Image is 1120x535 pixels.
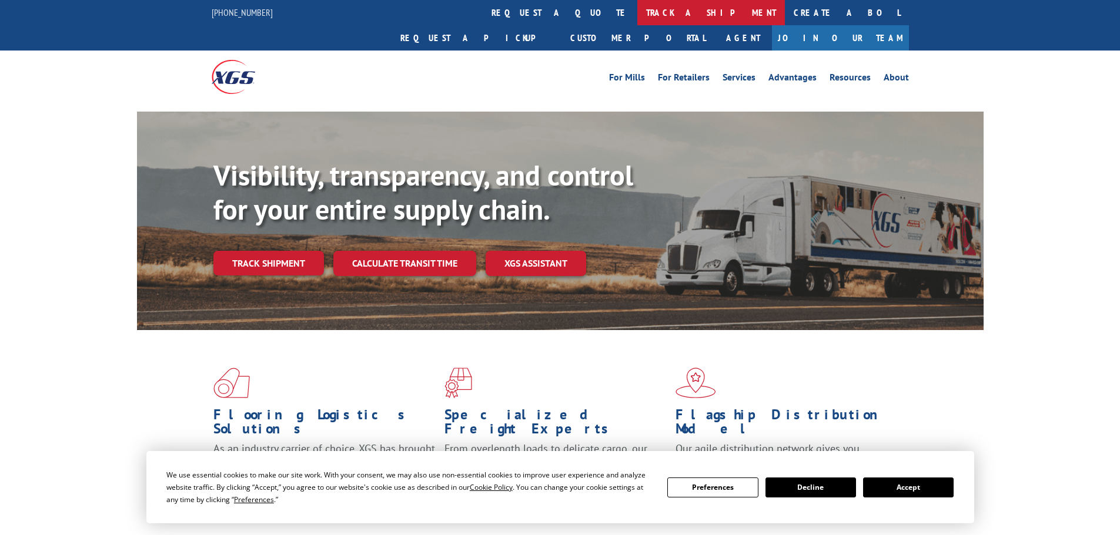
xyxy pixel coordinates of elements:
span: Preferences [234,494,274,504]
a: For Retailers [658,73,710,86]
a: XGS ASSISTANT [486,251,586,276]
a: Join Our Team [772,25,909,51]
a: Agent [714,25,772,51]
h1: Specialized Freight Experts [444,408,667,442]
a: About [884,73,909,86]
img: xgs-icon-focused-on-flooring-red [444,368,472,398]
a: Advantages [768,73,817,86]
span: Our agile distribution network gives you nationwide inventory management on demand. [676,442,892,469]
div: Cookie Consent Prompt [146,451,974,523]
a: Resources [830,73,871,86]
img: xgs-icon-flagship-distribution-model-red [676,368,716,398]
button: Decline [765,477,856,497]
a: Customer Portal [561,25,714,51]
button: Preferences [667,477,758,497]
b: Visibility, transparency, and control for your entire supply chain. [213,157,633,227]
a: Request a pickup [392,25,561,51]
span: Cookie Policy [470,482,513,492]
img: xgs-icon-total-supply-chain-intelligence-red [213,368,250,398]
div: We use essential cookies to make our site work. With your consent, we may also use non-essential ... [166,469,653,506]
h1: Flagship Distribution Model [676,408,898,442]
a: For Mills [609,73,645,86]
button: Accept [863,477,954,497]
h1: Flooring Logistics Solutions [213,408,436,442]
p: From overlength loads to delicate cargo, our experienced staff knows the best way to move your fr... [444,442,667,494]
a: Services [723,73,755,86]
span: As an industry carrier of choice, XGS has brought innovation and dedication to flooring logistics... [213,442,435,483]
a: Track shipment [213,251,324,275]
a: [PHONE_NUMBER] [212,6,273,18]
a: Calculate transit time [333,251,476,276]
